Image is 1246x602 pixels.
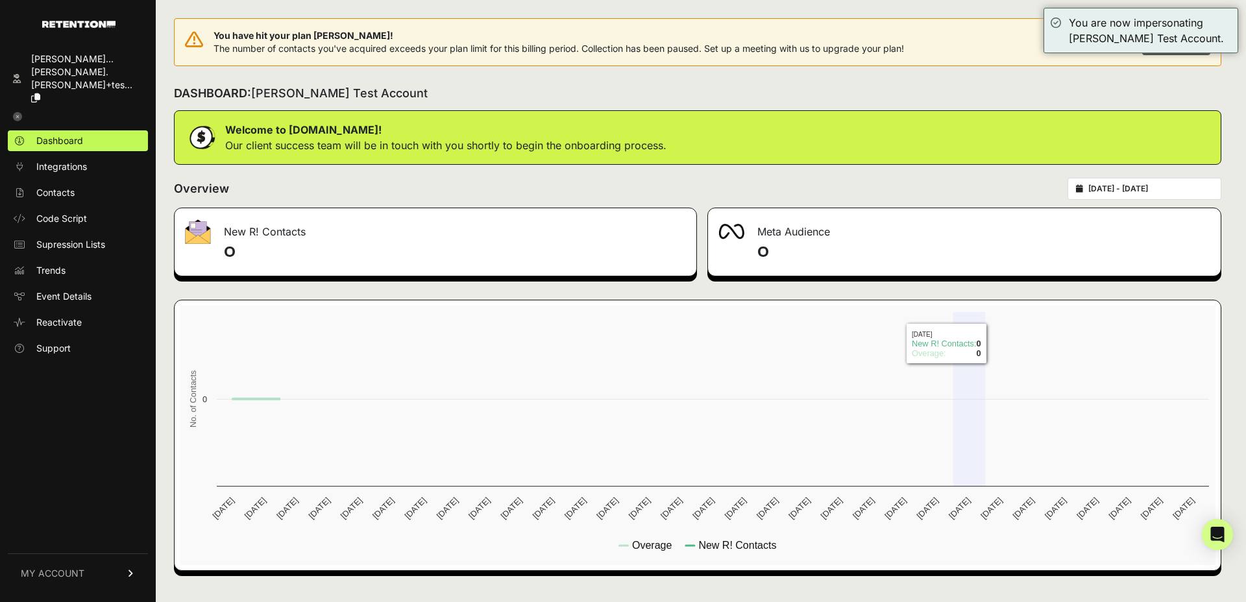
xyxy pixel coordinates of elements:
[36,160,87,173] span: Integrations
[175,208,696,247] div: New R! Contacts
[31,66,132,90] span: [PERSON_NAME].[PERSON_NAME]+tes...
[708,208,1221,247] div: Meta Audience
[42,21,116,28] img: Retention.com
[8,312,148,333] a: Reactivate
[723,496,748,521] text: [DATE]
[402,496,428,521] text: [DATE]
[467,496,492,521] text: [DATE]
[1202,519,1233,550] div: Open Intercom Messenger
[1042,30,1134,54] button: Remind me later
[306,496,332,521] text: [DATE]
[21,567,84,580] span: MY ACCOUNT
[8,286,148,307] a: Event Details
[36,290,92,303] span: Event Details
[8,234,148,255] a: Supression Lists
[211,496,236,521] text: [DATE]
[8,553,148,593] a: MY ACCOUNT
[8,182,148,203] a: Contacts
[594,496,620,521] text: [DATE]
[435,496,460,521] text: [DATE]
[690,496,716,521] text: [DATE]
[498,496,524,521] text: [DATE]
[31,53,143,66] div: [PERSON_NAME]...
[275,496,300,521] text: [DATE]
[531,496,556,521] text: [DATE]
[36,134,83,147] span: Dashboard
[563,496,588,521] text: [DATE]
[1171,496,1196,521] text: [DATE]
[371,496,396,521] text: [DATE]
[819,496,844,521] text: [DATE]
[718,224,744,239] img: fa-meta-2f981b61bb99beabf952f7030308934f19ce035c18b003e963880cc3fabeebb7.png
[915,496,940,521] text: [DATE]
[339,496,364,521] text: [DATE]
[214,43,904,54] span: The number of contacts you've acquired exceeds your plan limit for this billing period. Collectio...
[627,496,652,521] text: [DATE]
[36,186,75,199] span: Contacts
[979,496,1004,521] text: [DATE]
[174,180,229,198] h2: Overview
[202,394,207,404] text: 0
[757,242,1210,263] h4: 0
[36,316,82,329] span: Reactivate
[188,370,198,427] text: No. of Contacts
[698,540,776,551] text: New R! Contacts
[36,264,66,277] span: Trends
[214,29,904,42] span: You have hit your plan [PERSON_NAME]!
[1139,496,1164,521] text: [DATE]
[1069,15,1231,46] div: You are now impersonating [PERSON_NAME] Test Account.
[174,84,428,102] h2: DASHBOARD:
[659,496,684,521] text: [DATE]
[851,496,876,521] text: [DATE]
[8,130,148,151] a: Dashboard
[947,496,972,521] text: [DATE]
[1043,496,1068,521] text: [DATE]
[185,121,217,154] img: dollar-coin-05c43ed7efb7bc0c12610022525b4bbbb207c7efeef5aecc26f025e68dcafac9.png
[225,138,666,153] p: Our client success team will be in touch with you shortly to begin the onboarding process.
[8,156,148,177] a: Integrations
[1075,496,1100,521] text: [DATE]
[224,242,686,263] h4: 0
[755,496,780,521] text: [DATE]
[225,123,382,136] strong: Welcome to [DOMAIN_NAME]!
[632,540,672,551] text: Overage
[185,219,211,244] img: fa-envelope-19ae18322b30453b285274b1b8af3d052b27d846a4fbe8435d1a52b978f639a2.png
[787,496,812,521] text: [DATE]
[1011,496,1036,521] text: [DATE]
[8,338,148,359] a: Support
[8,49,148,108] a: [PERSON_NAME]... [PERSON_NAME].[PERSON_NAME]+tes...
[1107,496,1132,521] text: [DATE]
[36,238,105,251] span: Supression Lists
[883,496,908,521] text: [DATE]
[8,260,148,281] a: Trends
[36,212,87,225] span: Code Script
[243,496,268,521] text: [DATE]
[8,208,148,229] a: Code Script
[251,86,428,100] span: [PERSON_NAME] Test Account
[36,342,71,355] span: Support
